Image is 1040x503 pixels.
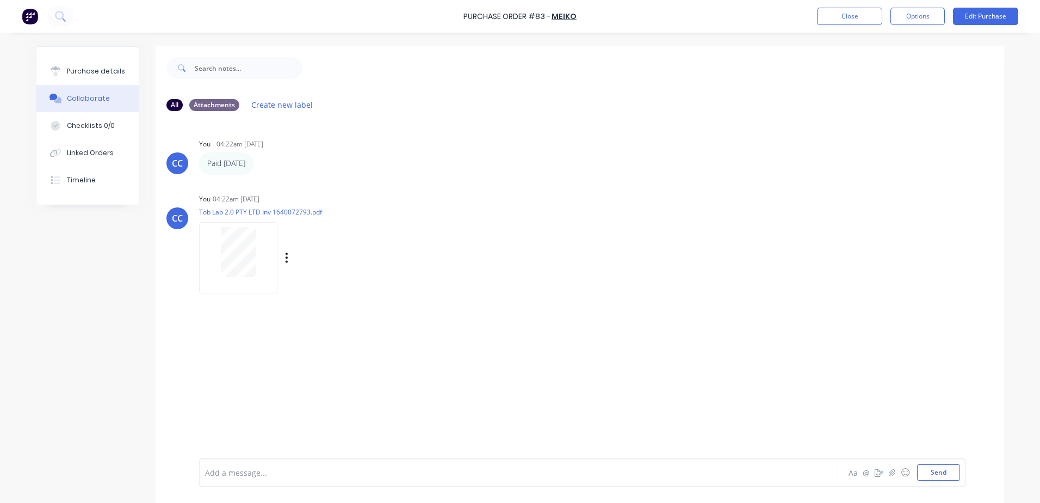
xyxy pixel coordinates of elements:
[22,8,38,24] img: Factory
[953,8,1018,25] button: Edit Purchase
[67,148,114,158] div: Linked Orders
[859,466,872,479] button: @
[846,466,859,479] button: Aa
[899,466,912,479] button: ☺
[189,99,239,111] div: Attachments
[195,57,302,79] input: Search notes...
[36,139,139,167] button: Linked Orders
[36,85,139,112] button: Collaborate
[817,8,882,25] button: Close
[36,167,139,194] button: Timeline
[36,58,139,85] button: Purchase details
[199,207,399,217] p: Tob Lab 2.0 PTY LTD Inv 1640072793.pdf
[166,99,183,111] div: All
[67,121,115,131] div: Checklists 0/0
[172,157,183,170] div: CC
[67,175,96,185] div: Timeline
[917,464,960,481] button: Send
[552,11,577,22] a: Meiko
[199,139,211,149] div: You
[36,112,139,139] button: Checklists 0/0
[213,139,263,149] div: - 04:22am [DATE]
[213,194,259,204] div: 04:22am [DATE]
[199,194,211,204] div: You
[207,158,245,169] p: Paid [DATE]
[172,212,183,225] div: CC
[246,97,319,112] button: Create new label
[463,11,550,22] div: Purchase Order #83 -
[67,66,125,76] div: Purchase details
[890,8,945,25] button: Options
[67,94,110,103] div: Collaborate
